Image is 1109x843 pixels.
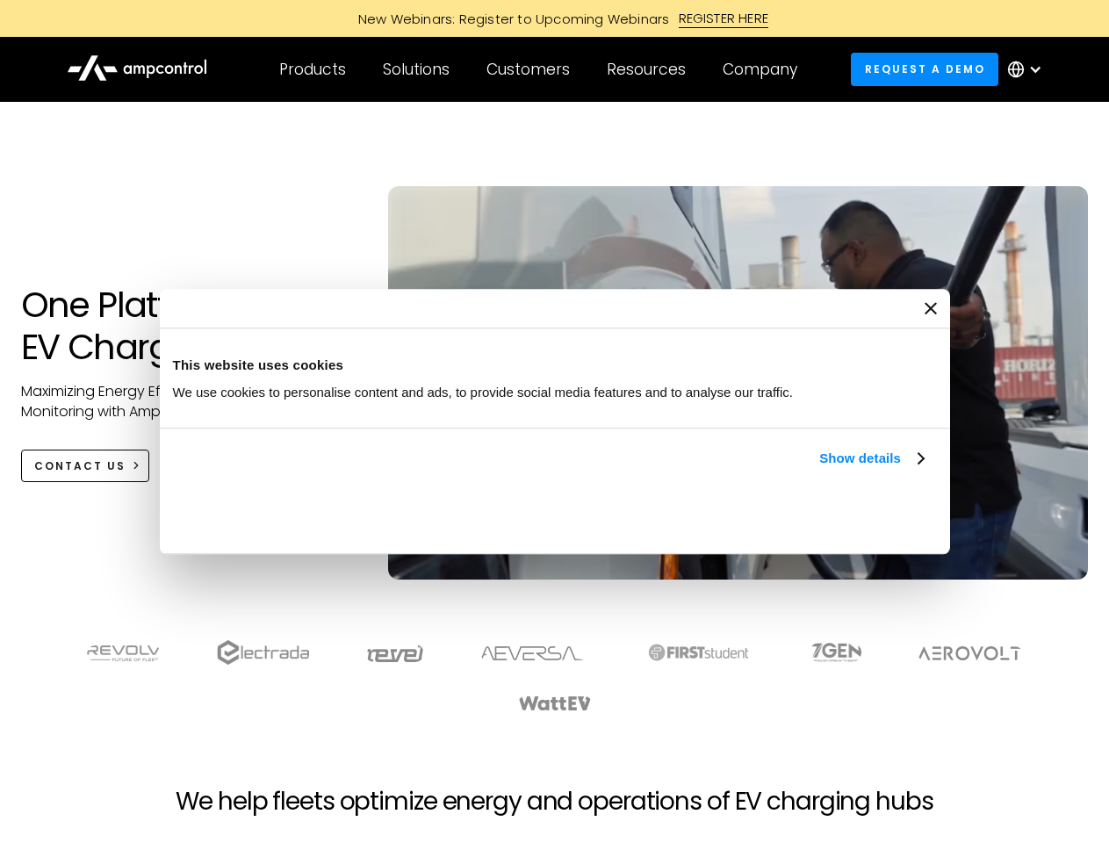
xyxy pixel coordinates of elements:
a: New Webinars: Register to Upcoming WebinarsREGISTER HERE [160,9,950,28]
div: Company [723,60,797,79]
button: Close banner [925,302,937,314]
a: Request a demo [851,53,998,85]
h2: We help fleets optimize energy and operations of EV charging hubs [176,787,933,817]
span: We use cookies to personalise content and ads, to provide social media features and to analyse ou... [173,385,794,400]
div: Solutions [383,60,450,79]
button: Okay [678,489,930,540]
div: Customers [486,60,570,79]
img: Aerovolt Logo [918,646,1022,660]
div: This website uses cookies [173,355,937,376]
h1: One Platform for EV Charging Hubs [21,284,354,368]
div: New Webinars: Register to Upcoming Webinars [341,10,679,28]
img: WattEV logo [518,696,592,710]
a: CONTACT US [21,450,150,482]
div: Resources [607,60,686,79]
p: Maximizing Energy Efficiency, Uptime, and 24/7 Monitoring with Ampcontrol Solutions [21,382,354,421]
img: electrada logo [217,640,309,665]
div: REGISTER HERE [679,9,769,28]
a: Show details [819,448,923,469]
div: Products [279,60,346,79]
div: CONTACT US [34,458,126,474]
